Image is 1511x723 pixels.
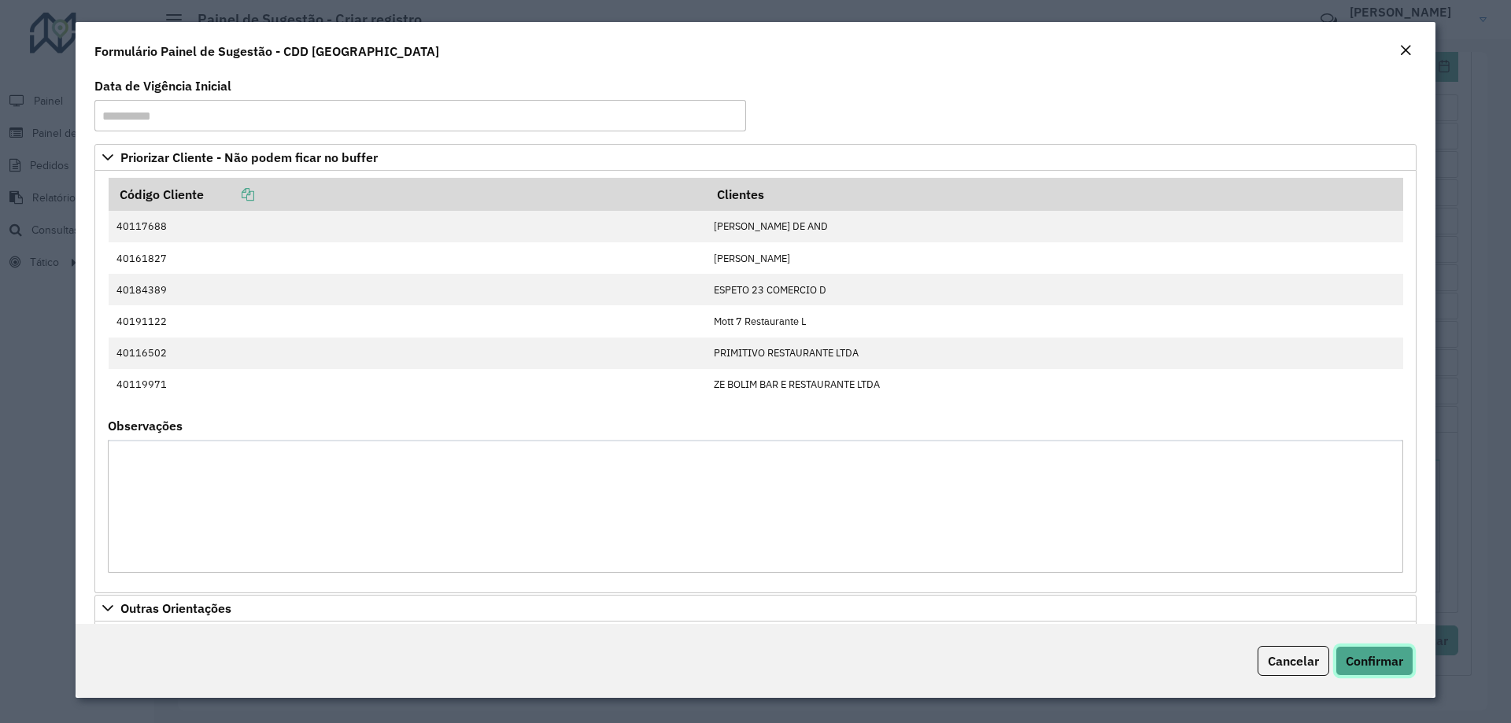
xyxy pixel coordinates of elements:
[94,171,1417,593] div: Priorizar Cliente - Não podem ficar no buffer
[706,274,1403,305] td: ESPETO 23 COMERCIO D
[109,178,706,211] th: Código Cliente
[94,595,1417,622] a: Outras Orientações
[120,602,231,614] span: Outras Orientações
[706,178,1403,211] th: Clientes
[109,242,706,274] td: 40161827
[109,274,706,305] td: 40184389
[94,42,439,61] h4: Formulário Painel de Sugestão - CDD [GEOGRAPHIC_DATA]
[1399,44,1412,57] em: Fechar
[706,305,1403,337] td: Mott 7 Restaurante L
[1346,653,1403,669] span: Confirmar
[1268,653,1319,669] span: Cancelar
[109,211,706,242] td: 40117688
[94,144,1417,171] a: Priorizar Cliente - Não podem ficar no buffer
[706,211,1403,242] td: [PERSON_NAME] DE AND
[1395,41,1417,61] button: Close
[108,416,183,435] label: Observações
[204,186,254,202] a: Copiar
[109,369,706,400] td: 40119971
[109,305,706,337] td: 40191122
[1258,646,1329,676] button: Cancelar
[120,151,378,164] span: Priorizar Cliente - Não podem ficar no buffer
[706,242,1403,274] td: [PERSON_NAME]
[706,338,1403,369] td: PRIMITIVO RESTAURANTE LTDA
[109,338,706,369] td: 40116502
[706,369,1403,400] td: ZE BOLIM BAR E RESTAURANTE LTDA
[94,76,231,95] label: Data de Vigência Inicial
[1336,646,1413,676] button: Confirmar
